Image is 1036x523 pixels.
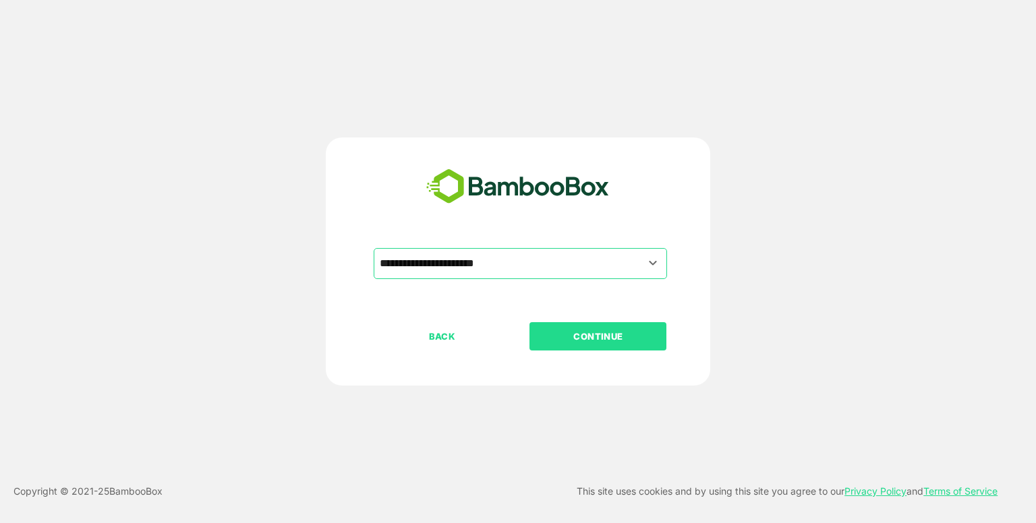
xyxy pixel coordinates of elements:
p: This site uses cookies and by using this site you agree to our and [577,483,998,499]
p: BACK [375,329,510,344]
button: CONTINUE [529,322,666,350]
p: CONTINUE [531,329,666,344]
button: Open [644,254,662,272]
a: Terms of Service [923,485,998,497]
img: bamboobox [419,164,616,209]
a: Privacy Policy [844,485,906,497]
button: BACK [374,322,511,350]
p: Copyright © 2021- 25 BambooBox [13,483,163,499]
